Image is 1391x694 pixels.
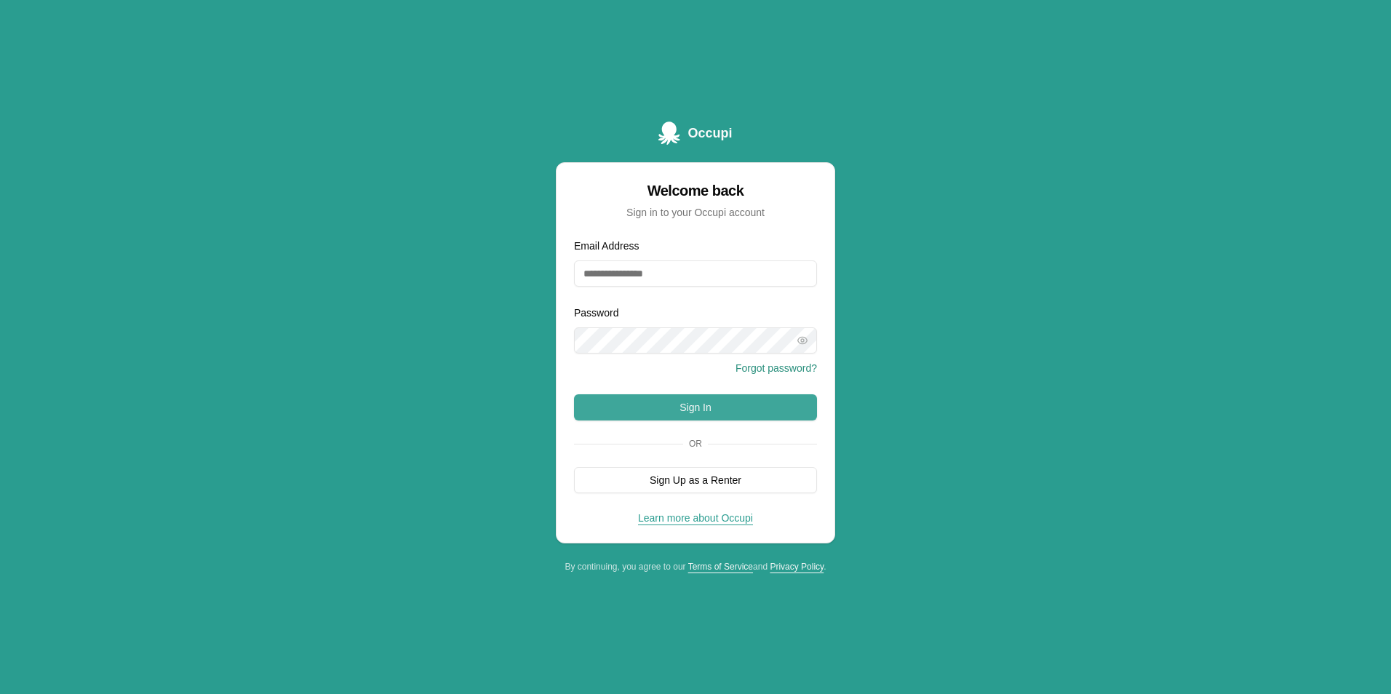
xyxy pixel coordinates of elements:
[574,205,817,220] div: Sign in to your Occupi account
[688,562,753,572] a: Terms of Service
[574,394,817,420] button: Sign In
[574,240,639,252] label: Email Address
[638,512,753,524] a: Learn more about Occupi
[687,123,732,143] span: Occupi
[556,561,835,573] div: By continuing, you agree to our and .
[574,307,618,319] label: Password
[736,361,817,375] button: Forgot password?
[574,180,817,201] div: Welcome back
[574,467,817,493] button: Sign Up as a Renter
[770,562,824,572] a: Privacy Policy
[683,438,708,450] span: Or
[658,121,732,145] a: Occupi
